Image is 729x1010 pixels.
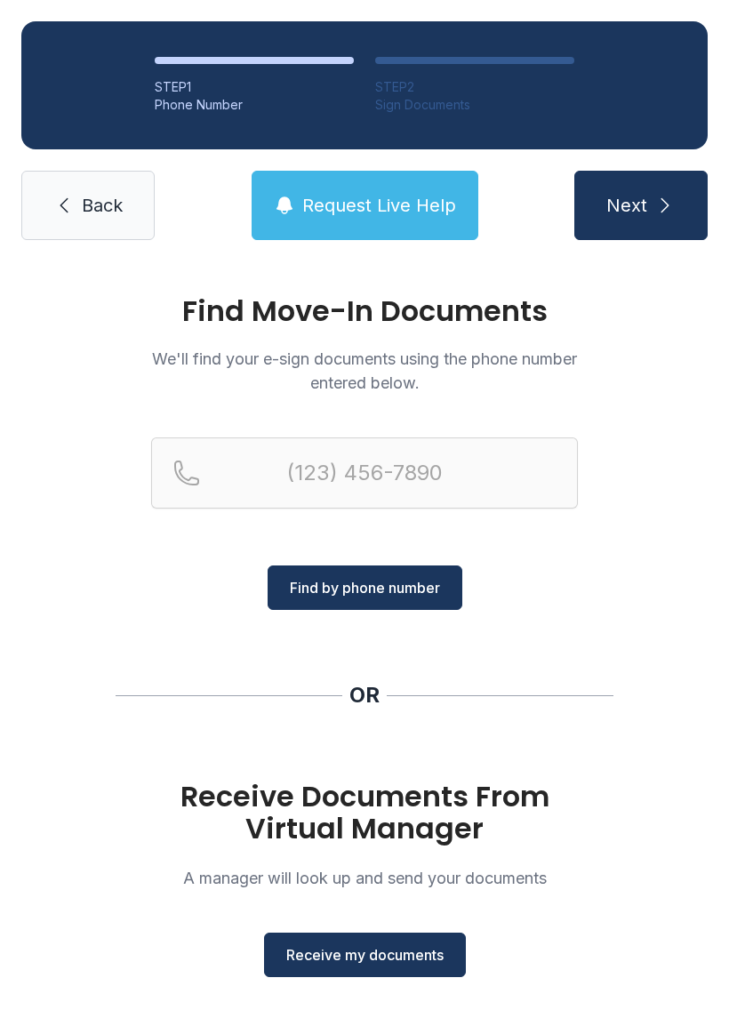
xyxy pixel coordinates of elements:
[606,193,647,218] span: Next
[82,193,123,218] span: Back
[151,781,578,845] h1: Receive Documents From Virtual Manager
[349,681,380,709] div: OR
[286,944,444,966] span: Receive my documents
[155,78,354,96] div: STEP 1
[151,347,578,395] p: We'll find your e-sign documents using the phone number entered below.
[151,866,578,890] p: A manager will look up and send your documents
[151,297,578,325] h1: Find Move-In Documents
[302,193,456,218] span: Request Live Help
[155,96,354,114] div: Phone Number
[290,577,440,598] span: Find by phone number
[375,96,574,114] div: Sign Documents
[375,78,574,96] div: STEP 2
[151,437,578,509] input: Reservation phone number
